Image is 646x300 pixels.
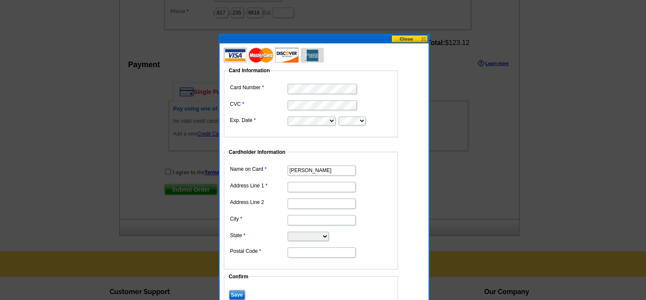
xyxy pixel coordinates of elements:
label: Postal Code [230,247,287,255]
legend: Confirm [228,273,249,280]
input: Save [229,290,245,300]
iframe: LiveChat chat widget [476,102,646,300]
legend: Card Information [228,67,271,74]
label: State [230,232,287,239]
label: Exp. Date [230,116,287,124]
label: Address Line 1 [230,182,287,190]
label: City [230,215,287,223]
label: CVC [230,100,287,108]
label: Name on Card [230,165,287,173]
label: Card Number [230,84,287,91]
img: acceptedCards.gif [224,48,324,62]
legend: Cardholder Information [228,148,286,156]
label: Address Line 2 [230,198,287,206]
